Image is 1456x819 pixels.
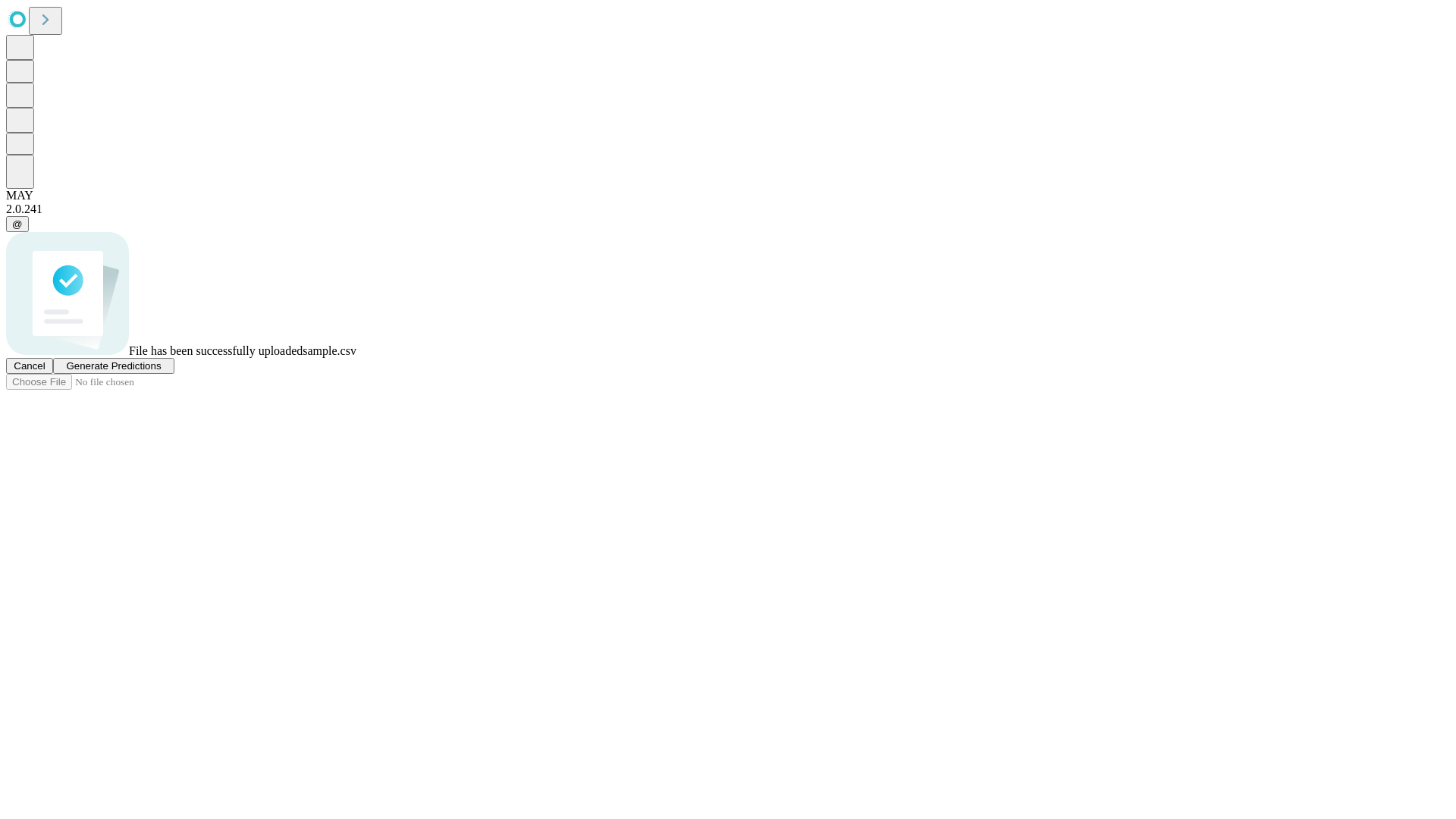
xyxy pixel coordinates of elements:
button: Cancel [6,358,53,374]
span: sample.csv [303,344,356,357]
span: File has been successfully uploaded [129,344,303,357]
button: @ [6,216,29,232]
span: @ [12,218,23,230]
span: Cancel [14,360,45,372]
div: MAY [6,189,1450,202]
div: 2.0.241 [6,202,1450,216]
span: Generate Predictions [66,360,161,372]
button: Generate Predictions [53,358,174,374]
